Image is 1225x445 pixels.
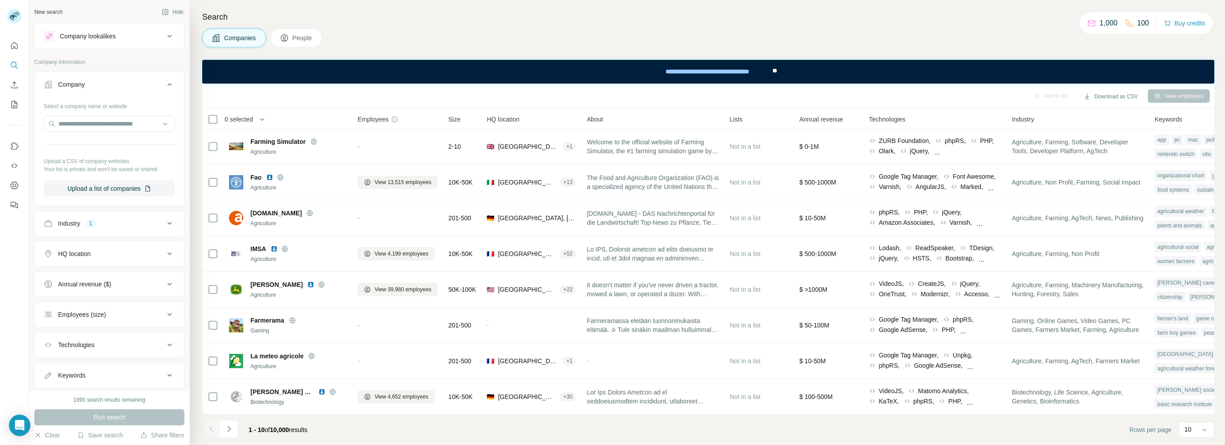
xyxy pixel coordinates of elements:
[960,279,980,288] span: jQuery,
[358,322,360,329] span: -
[1154,115,1182,124] span: Keywords
[729,250,760,257] span: Not in a list
[58,219,80,228] div: Industry
[587,209,719,227] span: [DOMAIN_NAME] - DAS Nachrichtenportal für die Landwirtschaft! Top-News zu Pflanze, Tier, Technik ...
[560,250,576,258] div: + 52
[879,243,901,252] span: Lodash,
[879,136,930,145] span: ZURB Foundation,
[487,142,494,151] span: 🇬🇧
[1154,220,1204,231] div: plants and animals
[879,218,935,227] span: Amazon Associates,
[44,99,175,110] div: Select a company name or website
[799,393,833,400] span: $ 100-500M
[563,357,576,365] div: + 1
[1012,281,1144,298] span: Agriculture, Farming, Machinery Manufacturing, Hunting, Forestry, Sales
[358,390,435,403] button: View 4,652 employees
[35,334,184,356] button: Technologies
[7,197,21,213] button: Feedback
[202,60,1214,84] iframe: Banner
[799,179,836,186] span: $ 500-1000M
[250,137,306,146] span: Farming Simulator
[250,255,347,263] div: Agriculture
[229,143,243,150] img: Logo of Farming Simulator
[307,281,314,288] img: LinkedIn logo
[250,327,347,335] div: Gaming
[729,286,760,293] span: Not in a list
[799,322,829,329] span: $ 50-100M
[921,290,950,298] span: Modernizr,
[250,362,347,370] div: Agriculture
[879,172,938,181] span: Google Tag Manager,
[34,58,184,66] p: Company information
[7,138,21,154] button: Use Surfe on LinkedIn
[587,316,719,334] span: Farmeramassa eletään luonnonmukaista elämää. ✰ Tule sinäkin maailman hulluimmalle maatilalle ja k...
[229,175,243,189] img: Logo of Fao
[799,115,843,124] span: Annual revenue
[1172,134,1183,145] div: pc
[249,426,308,433] span: results
[913,397,934,406] span: phpRS,
[729,179,760,186] span: Not in a list
[358,143,360,150] span: -
[229,211,243,225] img: Logo of agrarheute.com
[953,351,972,360] span: Unpkg,
[250,244,266,253] span: IMSA
[7,57,21,73] button: Search
[58,340,95,349] div: Technologies
[1154,206,1207,217] div: agricultural weather
[1154,256,1197,267] div: women farmers
[587,245,719,263] span: Lo IPS, Dolorsit ametcon ad elits doeiusmo te incid, utl et 3dol magnaa en adminimven quisnos ex ...
[358,357,360,365] span: -
[914,361,962,370] span: Google AdSense,
[587,388,719,406] span: Lor Ips Dolors Ametcon ad el seddoeiusmodtem incididunt, utlaboreet dolorem aliquaenimad mini v q...
[375,178,431,186] span: View 13,515 employees
[487,178,494,187] span: 🇮🇹
[220,420,238,438] button: Navigate to next page
[487,249,494,258] span: 🇫🇷
[914,208,928,217] span: PHP,
[953,172,996,181] span: Font Awesome,
[980,136,994,145] span: PHP,
[879,325,927,334] span: Google AdSense,
[448,115,460,124] span: Size
[292,34,313,42] span: People
[729,214,760,222] span: Not in a list
[729,393,760,400] span: Not in a list
[140,431,184,440] button: Share filters
[487,285,494,294] span: 🇺🇸
[913,254,931,263] span: HSTS,
[7,158,21,174] button: Use Surfe API
[9,415,30,436] div: Open Intercom Messenger
[498,285,556,294] span: [GEOGRAPHIC_DATA], [US_STATE]
[250,398,347,406] div: Biotechnology
[498,214,576,222] span: [GEOGRAPHIC_DATA], [GEOGRAPHIC_DATA]
[950,218,972,227] span: Varnish,
[879,254,898,263] span: jQuery,
[265,426,270,433] span: of
[250,291,347,299] div: Agriculture
[948,397,962,406] span: PHP,
[229,390,243,404] img: Logo of Max Planck Society
[35,365,184,386] button: Keywords
[224,34,257,42] span: Companies
[1012,357,1139,365] span: Agriculture, Farming, AgTech, Farmers Market
[250,209,302,218] span: [DOMAIN_NAME]
[34,431,60,440] button: Clear
[918,386,969,395] span: Matomo Analytics,
[1164,17,1205,29] button: Buy credits
[879,279,904,288] span: VideoJS,
[487,392,494,401] span: 🇩🇪
[250,184,347,192] div: Agriculture
[946,254,974,263] span: Bootstrap,
[587,173,719,191] span: The Food and Agriculture Organization (FAO) is a specialized agency of the United Nations that le...
[250,173,262,182] span: Fao
[7,97,21,113] button: My lists
[587,115,603,124] span: About
[879,386,904,395] span: VideoJS,
[1012,249,1099,258] span: Agriculture, Farming, Non Profit
[1100,18,1117,29] p: 1,000
[35,213,184,234] button: Industry1
[35,243,184,264] button: HQ location
[58,371,85,380] div: Keywords
[799,286,827,293] span: $ >1000M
